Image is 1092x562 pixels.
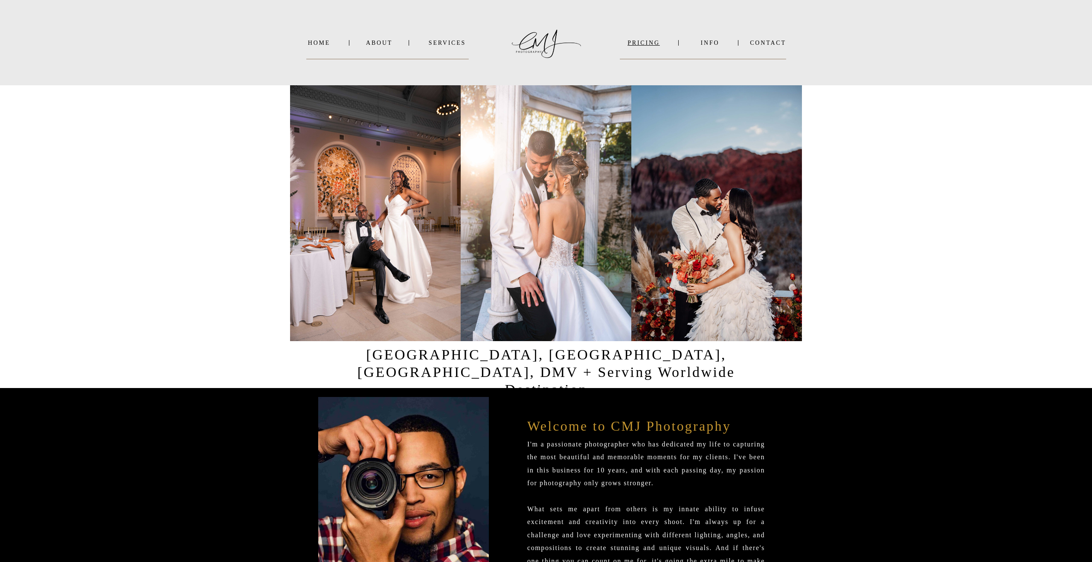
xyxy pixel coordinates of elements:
h1: [GEOGRAPHIC_DATA], [GEOGRAPHIC_DATA], [GEOGRAPHIC_DATA], DMV + Serving Worldwide Destination Luxu... [342,346,750,379]
a: PRICING [620,40,668,46]
a: Home [306,40,332,46]
a: Contact [750,40,786,46]
a: SERVICES [426,40,469,46]
p: Welcome to CMJ Photography [527,413,765,432]
a: INFO [689,40,731,46]
a: About [366,40,392,46]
